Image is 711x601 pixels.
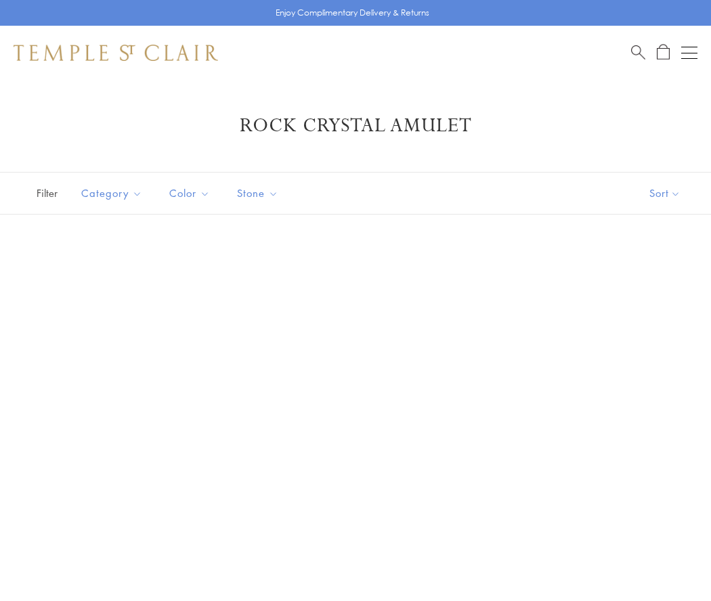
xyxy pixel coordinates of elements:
[631,44,645,61] a: Search
[71,178,152,208] button: Category
[619,173,711,214] button: Show sort by
[34,114,677,138] h1: Rock Crystal Amulet
[14,45,218,61] img: Temple St. Clair
[230,185,288,202] span: Stone
[74,185,152,202] span: Category
[159,178,220,208] button: Color
[276,6,429,20] p: Enjoy Complimentary Delivery & Returns
[681,45,697,61] button: Open navigation
[657,44,670,61] a: Open Shopping Bag
[163,185,220,202] span: Color
[227,178,288,208] button: Stone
